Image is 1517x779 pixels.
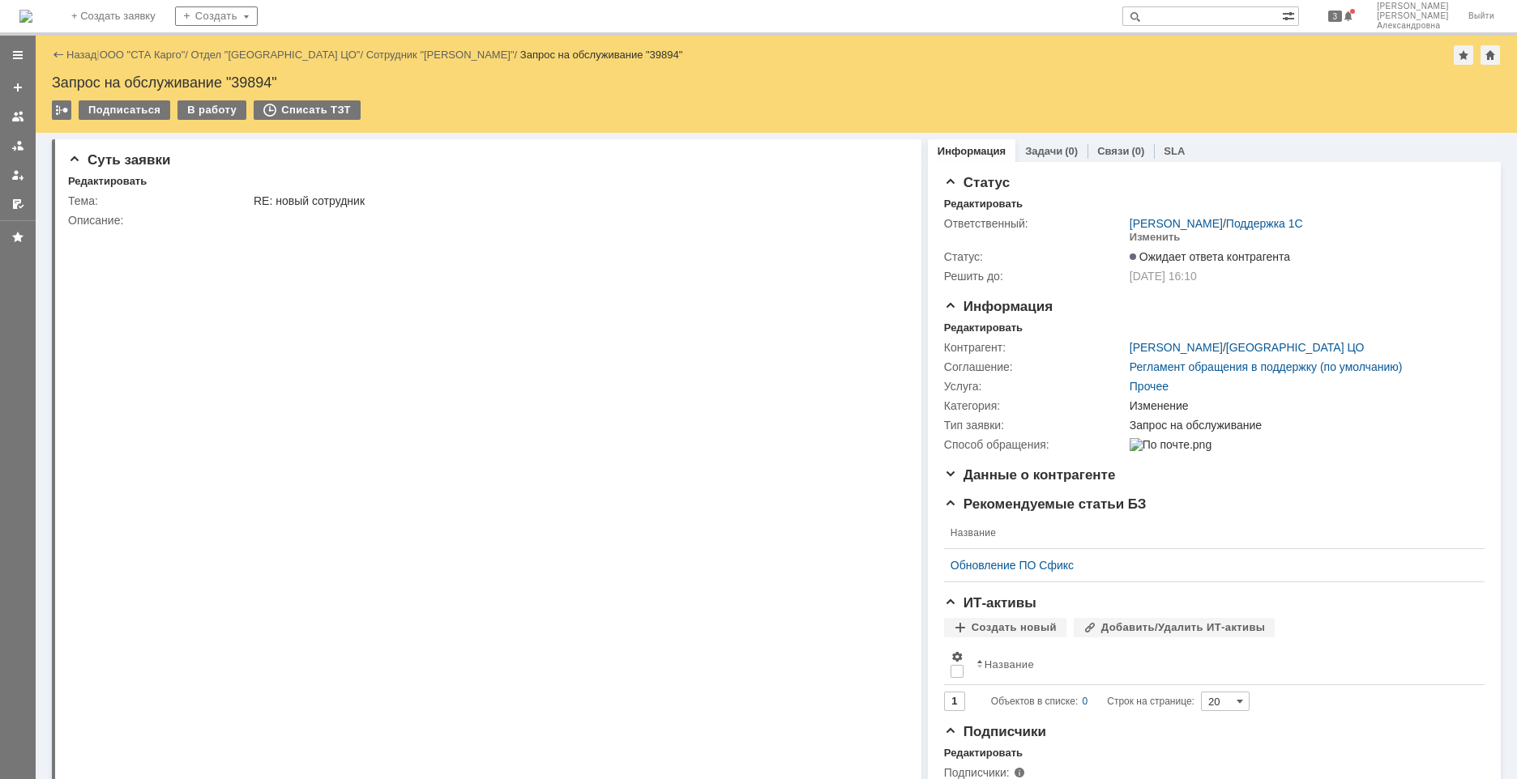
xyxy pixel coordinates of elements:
[1377,21,1449,31] span: Александровна
[1130,399,1476,412] div: Изменение
[944,198,1023,211] div: Редактировать
[175,6,258,26] div: Создать
[944,517,1472,549] th: Название
[944,380,1126,393] div: Услуга:
[944,250,1126,263] div: Статус:
[366,49,520,61] div: /
[991,696,1078,707] span: Объектов в списке:
[68,194,250,207] div: Тема:
[1131,145,1144,157] div: (0)
[5,74,31,100] a: Создать заявку
[96,48,99,60] div: |
[68,175,147,188] div: Редактировать
[366,49,515,61] a: Сотрудник "[PERSON_NAME]"
[1130,360,1403,373] a: Регламент обращения в поддержку (по умолчанию)
[944,270,1126,283] div: Решить до:
[191,49,366,61] div: /
[991,692,1194,711] i: Строк на странице:
[944,766,1107,779] div: Подписчики:
[1065,145,1078,157] div: (0)
[1377,11,1449,21] span: [PERSON_NAME]
[100,49,191,61] div: /
[19,10,32,23] img: logo
[1377,2,1449,11] span: [PERSON_NAME]
[5,162,31,188] a: Мои заявки
[944,467,1116,483] span: Данные о контрагенте
[1454,45,1473,65] div: Добавить в избранное
[1130,341,1223,354] a: [PERSON_NAME]
[944,175,1010,190] span: Статус
[951,650,964,663] span: Настройки
[68,214,900,227] div: Описание:
[1328,11,1343,22] span: 3
[68,152,170,168] span: Суть заявки
[1130,250,1290,263] span: Ожидает ответа контрагента
[970,644,1472,685] th: Название
[1130,419,1476,432] div: Запрос на обслуживание
[1130,231,1181,244] div: Изменить
[520,49,683,61] div: Запрос на обслуживание "39894"
[944,321,1023,334] div: Редактировать
[944,438,1126,451] div: Способ обращения:
[1130,438,1211,451] img: По почте.png
[944,360,1126,373] div: Соглашение:
[254,194,896,207] div: RE: новый сотрудник
[944,747,1023,760] div: Редактировать
[1097,145,1129,157] a: Связи
[944,496,1147,512] span: Рекомендуемые статьи БЗ
[985,658,1034,670] div: Название
[944,341,1126,354] div: Контрагент:
[52,74,1501,91] div: Запрос на обслуживание "39894"
[1130,380,1169,393] a: Прочее
[19,10,32,23] a: Перейти на домашнюю страницу
[100,49,186,61] a: ООО "СТА Карго"
[1282,7,1298,23] span: Расширенный поиск
[1164,145,1185,157] a: SLA
[951,559,1465,572] a: Обновление ПО Сфикс
[52,100,71,120] div: Работа с массовостью
[944,595,1036,611] span: ИТ-активы
[944,724,1046,739] span: Подписчики
[944,217,1126,230] div: Ответственный:
[1130,217,1303,230] div: /
[66,49,96,61] a: Назад
[5,191,31,217] a: Мои согласования
[1226,217,1303,230] a: Поддержка 1С
[944,399,1126,412] div: Категория:
[1083,692,1088,711] div: 0
[1025,145,1062,157] a: Задачи
[5,133,31,159] a: Заявки в моей ответственности
[938,145,1006,157] a: Информация
[1226,341,1365,354] a: [GEOGRAPHIC_DATA] ЦО
[191,49,361,61] a: Отдел "[GEOGRAPHIC_DATA] ЦО"
[1481,45,1500,65] div: Сделать домашней страницей
[1130,270,1197,283] span: [DATE] 16:10
[1130,217,1223,230] a: [PERSON_NAME]
[5,104,31,130] a: Заявки на командах
[1130,341,1365,354] div: /
[944,419,1126,432] div: Тип заявки:
[944,299,1053,314] span: Информация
